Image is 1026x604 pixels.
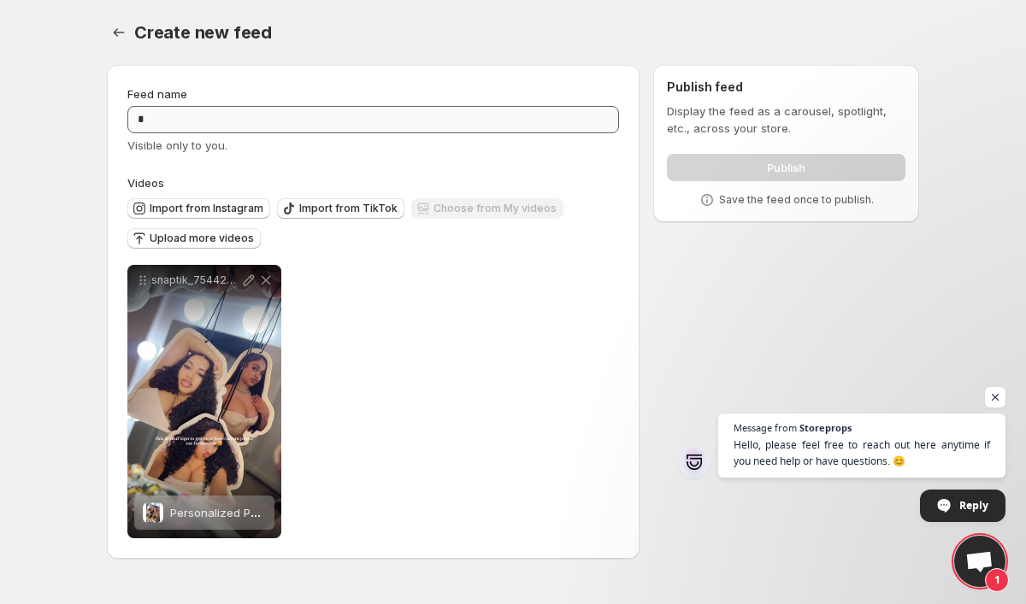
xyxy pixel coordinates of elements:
p: snaptik_7544223063160687885_hd [151,273,240,287]
p: Display the feed as a carousel, spotlight, etc., across your store. [667,103,905,137]
div: Open chat [954,536,1005,587]
h2: Publish feed [667,79,905,96]
span: Hello, please feel free to reach out here anytime if you need help or have questions. 😊 [734,437,990,469]
button: Import from TikTok [277,198,404,219]
button: Settings [107,21,131,44]
span: Reply [959,490,988,520]
span: Personalized Photo Air Freshener - Custom Car Freshie [170,506,469,519]
button: Import from Instagram [127,198,270,219]
span: Import from TikTok [299,202,398,215]
span: Create new feed [134,22,272,43]
span: Videos [127,176,164,190]
div: snaptik_7544223063160687885_hdPersonalized Photo Air Freshener - Custom Car FreshiePersonalized P... [127,265,281,538]
p: Save the feed once to publish. [719,193,874,207]
span: Message from [734,423,797,432]
button: Upload more videos [127,228,261,249]
span: Storeprops [799,423,852,432]
span: 1 [985,568,1009,592]
span: Upload more videos [150,232,254,245]
span: Visible only to you. [127,138,227,152]
span: Feed name [127,87,187,101]
span: Import from Instagram [150,202,263,215]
